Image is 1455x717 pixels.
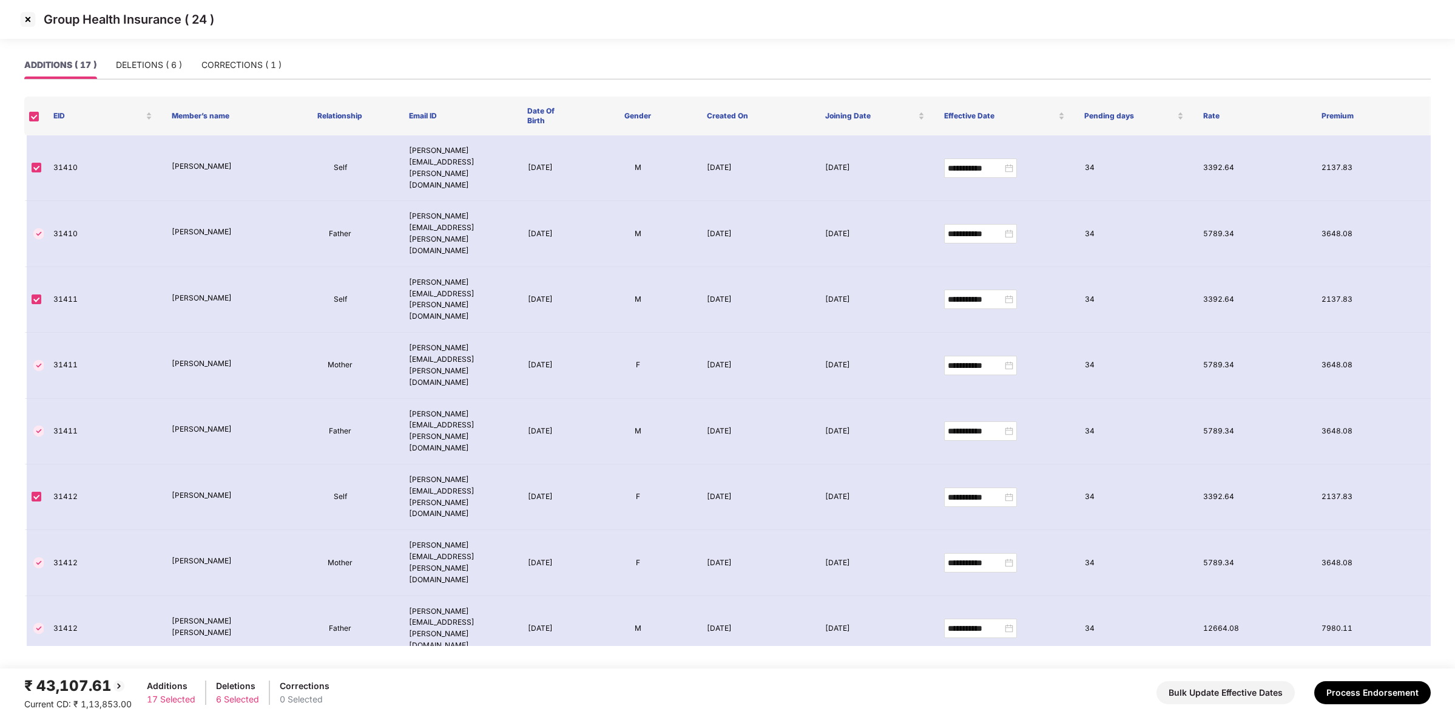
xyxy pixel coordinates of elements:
th: Created On [697,97,815,135]
th: Date Of Birth [518,97,578,135]
th: Gender [578,97,697,135]
button: Process Endorsement [1314,681,1431,704]
td: 3648.08 [1312,530,1431,596]
td: [DATE] [815,399,934,464]
td: 12664.08 [1193,596,1312,662]
div: Additions [147,679,195,693]
p: [PERSON_NAME] [172,556,271,567]
td: M [579,135,697,201]
td: 5789.34 [1193,333,1312,398]
td: M [579,596,697,662]
td: [DATE] [518,333,579,398]
td: [DATE] [815,201,934,267]
td: 31411 [44,333,162,398]
th: Rate [1193,97,1312,135]
td: [DATE] [697,135,815,201]
td: [DATE] [697,201,815,267]
td: F [579,464,697,530]
p: [PERSON_NAME] [172,490,271,501]
p: [PERSON_NAME] [172,161,271,172]
td: 2137.83 [1312,135,1431,201]
td: 34 [1075,333,1193,398]
td: Self [281,464,399,530]
div: 17 Selected [147,693,195,706]
td: [DATE] [815,530,934,596]
td: 31412 [44,464,162,530]
td: [PERSON_NAME][EMAIL_ADDRESS][PERSON_NAME][DOMAIN_NAME] [399,399,518,464]
td: Father [281,399,399,464]
td: [DATE] [697,596,815,662]
td: 31411 [44,267,162,333]
td: [PERSON_NAME][EMAIL_ADDRESS][PERSON_NAME][DOMAIN_NAME] [399,135,518,201]
td: M [579,201,697,267]
p: [PERSON_NAME] [172,424,271,435]
td: 3648.08 [1312,399,1431,464]
td: [DATE] [697,530,815,596]
td: [DATE] [815,464,934,530]
p: Group Health Insurance ( 24 ) [44,12,214,27]
td: 31411 [44,399,162,464]
div: ₹ 43,107.61 [24,675,132,698]
p: [PERSON_NAME] [172,358,271,370]
td: [DATE] [518,530,579,596]
td: [PERSON_NAME][EMAIL_ADDRESS][PERSON_NAME][DOMAIN_NAME] [399,333,518,398]
p: [PERSON_NAME] [PERSON_NAME] [172,616,271,639]
td: 31412 [44,530,162,596]
td: Mother [281,530,399,596]
td: 31410 [44,201,162,267]
img: svg+xml;base64,PHN2ZyBpZD0iVGljay0zMngzMiIgeG1sbnM9Imh0dHA6Ly93d3cudzMub3JnLzIwMDAvc3ZnIiB3aWR0aD... [32,358,46,373]
td: 31410 [44,135,162,201]
td: [DATE] [518,267,579,333]
th: Premium [1312,97,1430,135]
td: 3392.64 [1193,135,1312,201]
td: 34 [1075,135,1193,201]
div: Deletions [216,679,259,693]
td: 7980.11 [1312,596,1431,662]
span: Effective Date [944,111,1056,121]
td: Father [281,596,399,662]
td: 31412 [44,596,162,662]
td: Mother [281,333,399,398]
th: Effective Date [934,97,1075,135]
td: [DATE] [518,464,579,530]
div: ADDITIONS ( 17 ) [24,58,96,72]
td: Self [281,135,399,201]
td: 2137.83 [1312,267,1431,333]
td: [DATE] [815,596,934,662]
td: [DATE] [518,596,579,662]
td: M [579,267,697,333]
td: [PERSON_NAME][EMAIL_ADDRESS][PERSON_NAME][DOMAIN_NAME] [399,596,518,662]
td: [DATE] [815,333,934,398]
td: 5789.34 [1193,399,1312,464]
th: EID [44,97,162,135]
td: [DATE] [697,267,815,333]
td: 34 [1075,201,1193,267]
div: CORRECTIONS ( 1 ) [201,58,282,72]
td: [DATE] [697,333,815,398]
div: 0 Selected [280,693,329,706]
button: Bulk Update Effective Dates [1156,681,1295,704]
td: 5789.34 [1193,530,1312,596]
div: DELETIONS ( 6 ) [116,58,182,72]
td: [DATE] [815,267,934,333]
p: [PERSON_NAME] [172,226,271,238]
td: Self [281,267,399,333]
td: 34 [1075,596,1193,662]
th: Relationship [281,97,399,135]
td: 3648.08 [1312,333,1431,398]
img: svg+xml;base64,PHN2ZyBpZD0iVGljay0zMngzMiIgeG1sbnM9Imh0dHA6Ly93d3cudzMub3JnLzIwMDAvc3ZnIiB3aWR0aD... [32,424,46,438]
div: Corrections [280,679,329,693]
td: 2137.83 [1312,464,1431,530]
span: Current CD: ₹ 1,13,853.00 [24,699,132,709]
td: M [579,399,697,464]
img: svg+xml;base64,PHN2ZyBpZD0iVGljay0zMngzMiIgeG1sbnM9Imh0dHA6Ly93d3cudzMub3JnLzIwMDAvc3ZnIiB3aWR0aD... [32,226,46,241]
td: 3392.64 [1193,464,1312,530]
th: Member’s name [162,97,280,135]
td: [DATE] [518,399,579,464]
td: F [579,333,697,398]
td: [PERSON_NAME][EMAIL_ADDRESS][PERSON_NAME][DOMAIN_NAME] [399,201,518,267]
td: 3392.64 [1193,267,1312,333]
td: [PERSON_NAME][EMAIL_ADDRESS][PERSON_NAME][DOMAIN_NAME] [399,267,518,333]
td: [DATE] [697,399,815,464]
img: svg+xml;base64,PHN2ZyBpZD0iQmFjay0yMHgyMCIgeG1sbnM9Imh0dHA6Ly93d3cudzMub3JnLzIwMDAvc3ZnIiB3aWR0aD... [112,679,126,693]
